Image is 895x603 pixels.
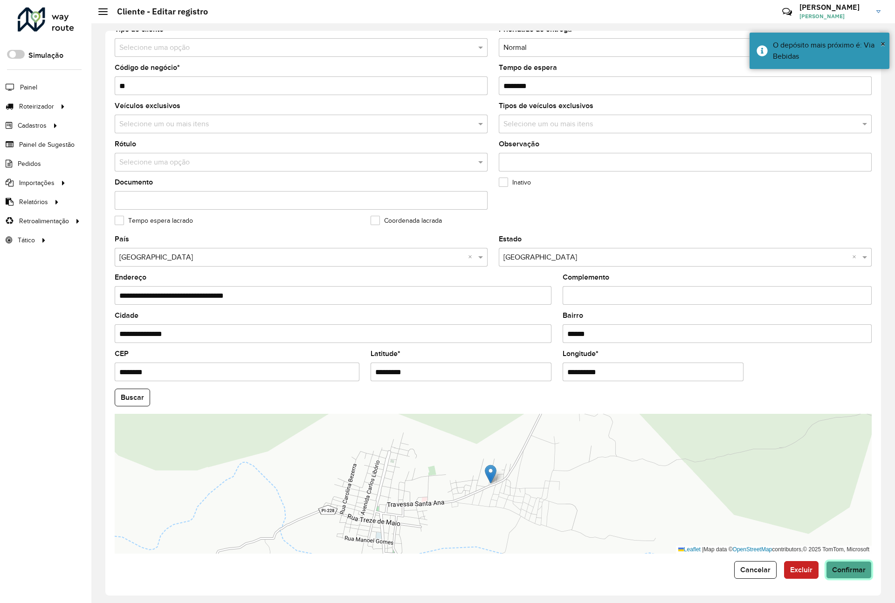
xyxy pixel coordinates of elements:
label: Tempo de espera [499,62,557,73]
label: Latitude [371,348,400,359]
label: Cidade [115,310,138,321]
label: Endereço [115,272,146,283]
span: Painel [20,82,37,92]
a: Contato Rápido [777,2,797,22]
a: OpenStreetMap [733,546,772,553]
span: Confirmar [832,566,866,574]
span: Excluir [790,566,812,574]
button: Cancelar [734,561,777,579]
label: Tempo espera lacrado [115,216,193,226]
label: País [115,233,129,245]
h2: Cliente - Editar registro [108,7,208,17]
span: Pedidos [18,159,41,169]
button: Buscar [115,389,150,406]
label: Complemento [563,272,609,283]
button: Excluir [784,561,819,579]
label: Longitude [563,348,599,359]
label: Coordenada lacrada [371,216,442,226]
label: Veículos exclusivos [115,100,180,111]
h3: [PERSON_NAME] [799,3,869,12]
span: Clear all [852,252,860,263]
span: | [702,546,703,553]
label: CEP [115,348,129,359]
span: Painel de Sugestão [19,140,75,150]
label: Tipos de veículos exclusivos [499,100,593,111]
label: Rótulo [115,138,136,150]
label: Inativo [499,178,531,187]
span: Tático [18,235,35,245]
label: Simulação [28,50,63,61]
div: Map data © contributors,© 2025 TomTom, Microsoft [676,546,872,554]
span: × [881,39,885,49]
button: Close [881,37,885,51]
span: Roteirizador [19,102,54,111]
label: Documento [115,177,153,188]
label: Estado [499,233,522,245]
span: Cadastros [18,121,47,130]
span: [PERSON_NAME] [799,12,869,21]
label: Código de negócio [115,62,180,73]
span: Relatórios [19,197,48,207]
label: Bairro [563,310,583,321]
span: Importações [19,178,55,188]
span: Cancelar [740,566,771,574]
span: Clear all [468,252,476,263]
button: Confirmar [826,561,872,579]
img: Marker [485,465,496,484]
a: Leaflet [678,546,701,553]
span: Retroalimentação [19,216,69,226]
label: Observação [499,138,539,150]
div: O depósito mais próximo é: Via Bebidas [773,40,882,62]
